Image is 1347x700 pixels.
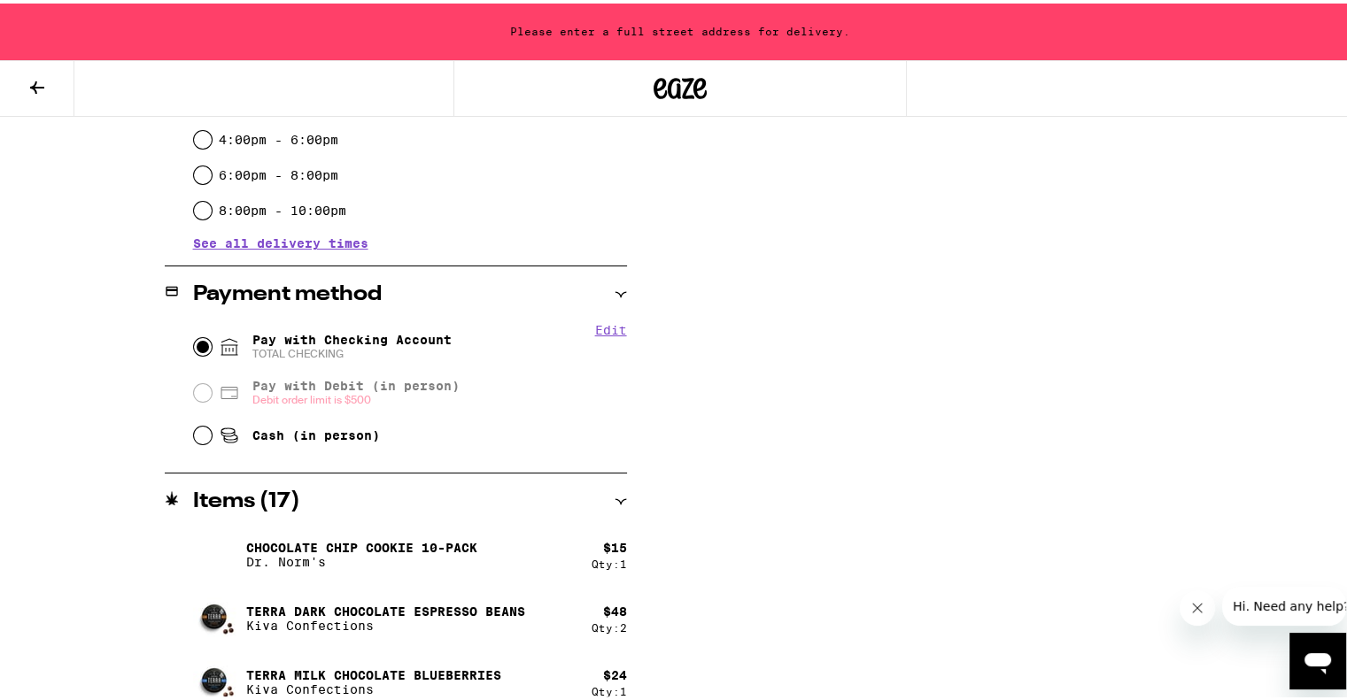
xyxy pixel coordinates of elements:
p: Dr. Norm's [246,551,477,565]
label: 6:00pm - 8:00pm [219,165,338,179]
p: Chocolate Chip Cookie 10-Pack [246,537,477,551]
div: Qty: 2 [592,619,627,630]
button: See all delivery times [193,234,368,246]
h2: Items ( 17 ) [193,488,300,509]
div: Qty: 1 [592,682,627,694]
img: Chocolate Chip Cookie 10-Pack [193,527,243,576]
p: Kiva Confections [246,615,525,629]
img: Terra Dark Chocolate Espresso Beans [193,590,243,640]
label: 8:00pm - 10:00pm [219,200,346,214]
p: Kiva Confections [246,679,501,693]
h2: Payment method [193,281,382,302]
span: TOTAL CHECKING [252,343,452,358]
iframe: Message from company [1222,583,1346,622]
span: Debit order limit is $500 [252,389,460,404]
label: 4:00pm - 6:00pm [219,129,338,143]
span: Cash (in person) [252,425,380,439]
div: $ 15 [603,537,627,551]
p: Terra Dark Chocolate Espresso Beans [246,601,525,615]
p: Terra Milk Chocolate Blueberries [246,665,501,679]
iframe: Button to launch messaging window [1289,629,1346,686]
button: Edit [595,319,627,334]
span: Hi. Need any help? [11,12,128,27]
span: Pay with Checking Account [252,329,452,358]
iframe: Close message [1180,587,1215,622]
span: Pay with Debit (in person) [252,375,460,389]
div: $ 48 [603,601,627,615]
div: Qty: 1 [592,555,627,566]
div: $ 24 [603,665,627,679]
